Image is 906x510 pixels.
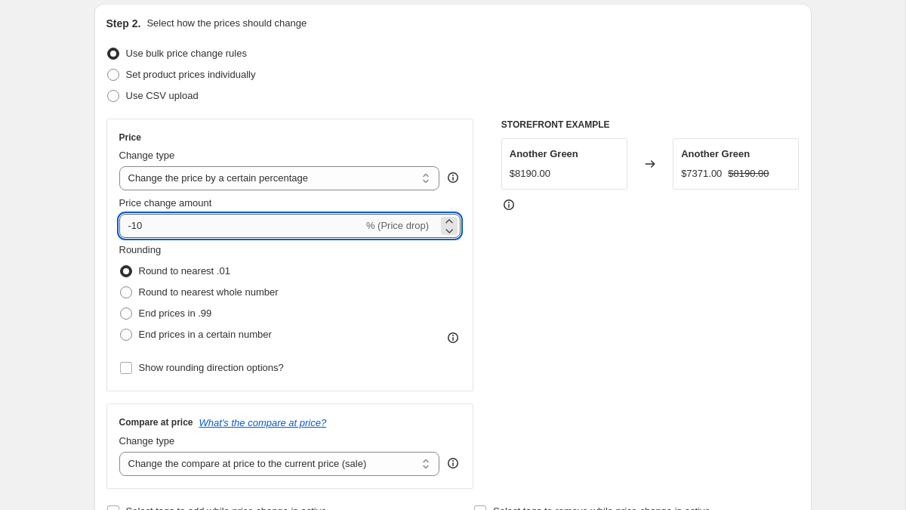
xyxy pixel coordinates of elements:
span: Show rounding direction options? [139,362,284,373]
span: Rounding [119,244,162,255]
span: Use bulk price change rules [126,48,247,59]
h3: Compare at price [119,416,193,428]
p: Select how the prices should change [146,16,307,31]
h2: Step 2. [106,16,141,31]
span: Round to nearest whole number [139,286,279,298]
strike: $8190.00 [728,166,769,181]
div: help [445,456,461,471]
button: What's the compare at price? [199,417,327,428]
span: Price change amount [119,197,212,209]
span: End prices in a certain number [139,329,272,340]
div: help [445,170,461,185]
span: Set product prices individually [126,69,256,80]
input: -15 [119,214,363,238]
span: Round to nearest .01 [139,265,230,277]
span: Use CSV upload [126,90,199,101]
span: % (Price drop) [366,220,429,231]
span: Change type [119,150,175,161]
h6: STOREFRONT EXAMPLE [501,119,800,131]
div: $8190.00 [510,166,550,181]
div: $7371.00 [681,166,722,181]
span: End prices in .99 [139,308,212,319]
span: Another Green [510,148,578,159]
span: Another Green [681,148,750,159]
span: Change type [119,435,175,447]
h3: Price [119,131,141,144]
